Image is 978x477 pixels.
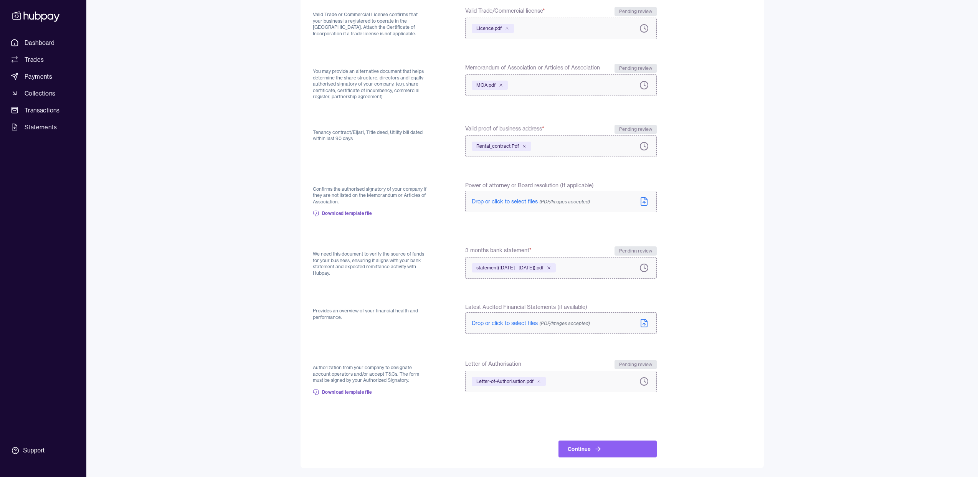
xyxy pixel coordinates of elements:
[615,125,657,134] div: Pending review
[23,446,45,455] div: Support
[313,251,428,276] p: We need this document to verify the source of funds for your business, ensuring it aligns with yo...
[615,7,657,16] div: Pending review
[313,308,428,320] p: Provides an overview of your financial health and performance.
[558,441,657,457] button: Continue
[465,246,532,256] span: 3 months bank statement
[615,64,657,73] div: Pending review
[465,125,544,134] span: Valid proof of business address
[8,86,79,100] a: Collections
[476,25,502,31] span: Licence.pdf
[539,320,590,326] span: (PDF/Images accepted)
[313,205,372,222] a: Download template file
[25,106,60,115] span: Transactions
[465,7,545,16] span: Valid Trade/Commercial license
[313,129,428,142] p: Tenancy contract/Eijari, Title deed, Utility bill dated within last 90 days
[313,12,428,37] p: Valid Trade or Commercial License confirms that your business is registered to operate in the [GE...
[8,120,79,134] a: Statements
[25,38,55,47] span: Dashboard
[8,53,79,66] a: Trades
[313,365,428,384] p: Authorization from your company to designate account operators and/or accept T&Cs. The form must ...
[322,389,372,395] span: Download template file
[8,442,79,459] a: Support
[476,378,534,385] span: Letter-of-Authorisation.pdf
[25,72,52,81] span: Payments
[615,246,657,256] div: Pending review
[313,384,372,401] a: Download template file
[476,143,519,149] span: Rental_contract.Pdf
[8,69,79,83] a: Payments
[322,210,372,216] span: Download template file
[8,36,79,50] a: Dashboard
[615,360,657,369] div: Pending review
[472,198,590,205] span: Drop or click to select files
[465,64,600,73] span: Memorandum of Association or Articles of Association
[25,89,55,98] span: Collections
[313,186,428,205] p: Confirms the authorised signatory of your company if they are not listed on the Memorandum or Art...
[472,320,590,327] span: Drop or click to select files
[8,103,79,117] a: Transactions
[539,199,590,205] span: (PDF/Images accepted)
[465,360,521,369] span: Letter of Authorisation
[313,68,428,100] p: You may provide an alternative document that helps determine the share structure, directors and l...
[25,122,57,132] span: Statements
[476,265,544,271] span: statement([DATE] - [DATE]).pdf
[465,182,594,189] span: Power of attorney or Board resolution (If applicable)
[476,82,496,88] span: MOA.pdf
[25,55,44,64] span: Trades
[465,303,587,311] span: Latest Audited Financial Statements (if available)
